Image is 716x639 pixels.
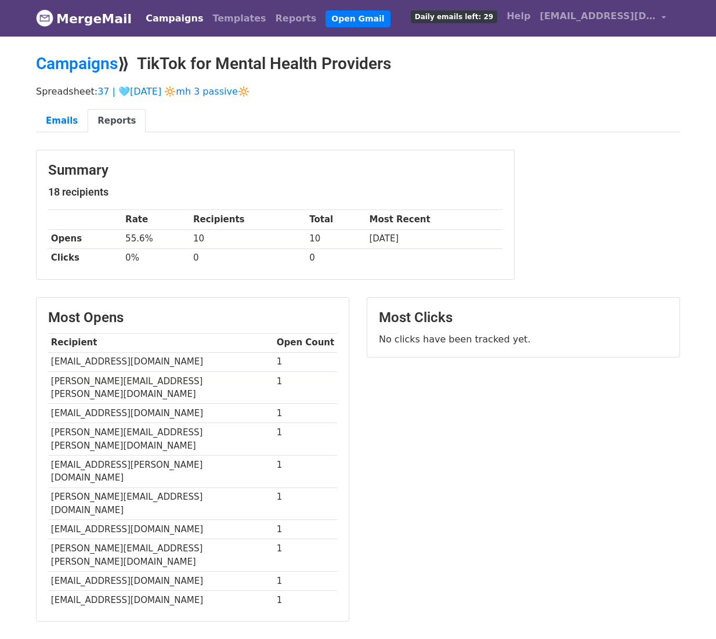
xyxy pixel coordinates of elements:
span: Daily emails left: 29 [411,10,497,23]
td: [EMAIL_ADDRESS][DOMAIN_NAME] [48,520,274,539]
td: [EMAIL_ADDRESS][DOMAIN_NAME] [48,404,274,423]
td: 1 [274,591,337,610]
a: Reports [88,109,146,133]
th: Clicks [48,248,122,268]
a: MergeMail [36,6,132,31]
a: Campaigns [36,54,118,73]
td: [PERSON_NAME][EMAIL_ADDRESS][PERSON_NAME][DOMAIN_NAME] [48,371,274,404]
th: Total [306,210,366,229]
td: 55.6% [122,229,190,248]
td: [DATE] [367,229,502,248]
p: Spreadsheet: [36,85,680,98]
td: 10 [306,229,366,248]
td: 1 [274,371,337,404]
td: 1 [274,539,337,572]
a: Daily emails left: 29 [406,5,502,28]
span: [EMAIL_ADDRESS][DOMAIN_NAME] [540,9,656,23]
td: [EMAIL_ADDRESS][DOMAIN_NAME] [48,591,274,610]
td: [EMAIL_ADDRESS][DOMAIN_NAME] [48,571,274,590]
td: 1 [274,520,337,539]
th: Recipients [190,210,306,229]
td: [PERSON_NAME][EMAIL_ADDRESS][PERSON_NAME][DOMAIN_NAME] [48,539,274,572]
th: Open Count [274,333,337,352]
td: 0 [306,248,366,268]
td: 0% [122,248,190,268]
h3: Most Opens [48,309,337,326]
img: MergeMail logo [36,9,53,27]
a: Reports [271,7,321,30]
a: Campaigns [141,7,208,30]
td: 1 [274,456,337,488]
h3: Most Clicks [379,309,668,326]
iframe: Chat Widget [658,583,716,639]
td: 1 [274,404,337,423]
td: 0 [190,248,306,268]
a: Templates [208,7,270,30]
th: Opens [48,229,122,248]
td: 1 [274,571,337,590]
a: [EMAIL_ADDRESS][DOMAIN_NAME] [535,5,671,32]
td: [PERSON_NAME][EMAIL_ADDRESS][PERSON_NAME][DOMAIN_NAME] [48,423,274,456]
th: Rate [122,210,190,229]
td: 10 [190,229,306,248]
td: 1 [274,488,337,520]
td: 1 [274,352,337,371]
h5: 18 recipients [48,186,502,198]
th: Recipient [48,333,274,352]
a: Open Gmail [326,10,390,27]
a: Help [502,5,535,28]
td: 1 [274,423,337,456]
h2: ⟫ TikTok for Mental Health Providers [36,54,680,74]
td: [EMAIL_ADDRESS][PERSON_NAME][DOMAIN_NAME] [48,456,274,488]
h3: Summary [48,162,502,179]
td: [PERSON_NAME][EMAIL_ADDRESS][DOMAIN_NAME] [48,488,274,520]
a: 37 | 🩵[DATE] 🔆mh 3 passive🔆 [97,86,249,97]
p: No clicks have been tracked yet. [379,333,668,345]
a: Emails [36,109,88,133]
td: [EMAIL_ADDRESS][DOMAIN_NAME] [48,352,274,371]
th: Most Recent [367,210,502,229]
